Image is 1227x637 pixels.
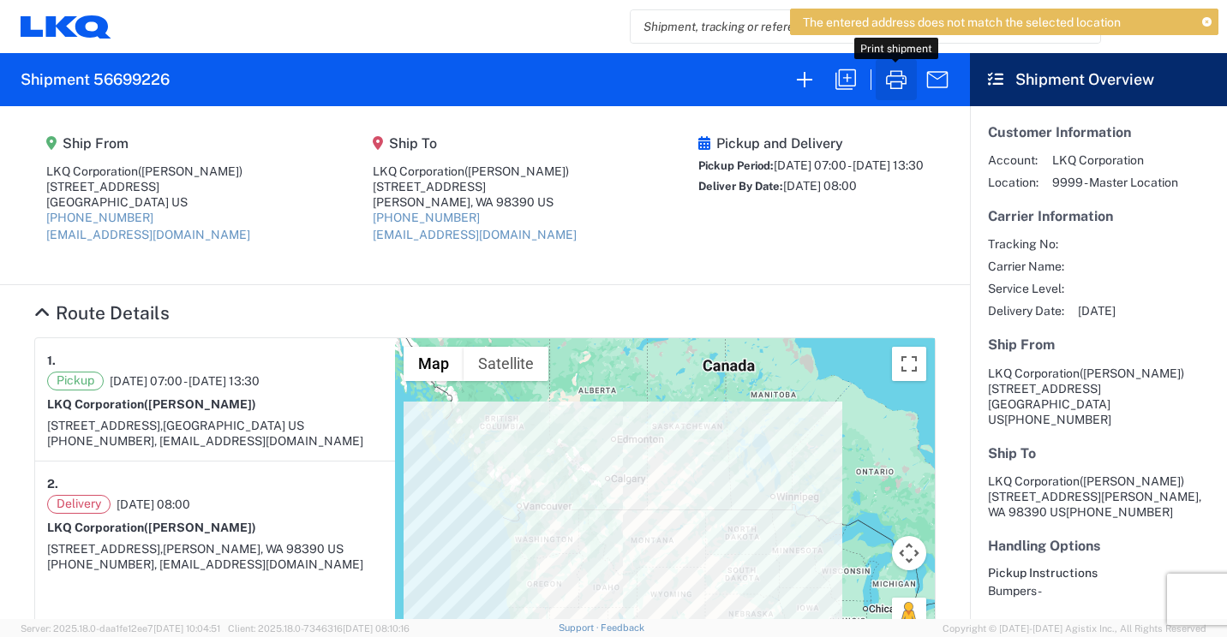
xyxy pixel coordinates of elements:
[163,419,304,432] span: [GEOGRAPHIC_DATA] US
[988,566,1209,580] h6: Pickup Instructions
[343,623,410,634] span: [DATE] 08:10:16
[153,623,220,634] span: [DATE] 10:04:51
[228,623,410,634] span: Client: 2025.18.0-7346316
[943,621,1206,636] span: Copyright © [DATE]-[DATE] Agistix Inc., All Rights Reserved
[1078,303,1116,318] span: [DATE]
[47,350,56,372] strong: 1.
[21,69,170,90] h2: Shipment 56699226
[47,542,163,556] span: [STREET_ADDRESS],
[46,179,250,194] div: [STREET_ADDRESS]
[47,557,383,572] div: [PHONE_NUMBER], [EMAIL_ADDRESS][DOMAIN_NAME]
[144,397,256,411] span: ([PERSON_NAME])
[46,211,153,224] a: [PHONE_NUMBER]
[988,474,1184,503] span: LKQ Corporation [STREET_ADDRESS]
[988,124,1209,140] h5: Customer Information
[1004,413,1111,426] span: [PHONE_NUMBER]
[373,179,577,194] div: [STREET_ADDRESS]
[373,164,577,179] div: LKQ Corporation
[373,194,577,210] div: [PERSON_NAME], WA 98390 US
[404,347,464,381] button: Show street map
[988,303,1064,318] span: Delivery Date:
[988,366,1080,380] span: LKQ Corporation
[1052,175,1178,190] span: 9999 - Master Location
[46,164,250,179] div: LKQ Corporation
[110,373,260,389] span: [DATE] 07:00 - [DATE] 13:30
[988,382,1101,396] span: [STREET_ADDRESS]
[988,616,1209,633] h5: Other Information
[47,397,256,411] strong: LKQ Corporation
[601,622,644,633] a: Feedback
[988,175,1038,190] span: Location:
[988,152,1038,168] span: Account:
[373,228,577,241] a: [EMAIL_ADDRESS][DOMAIN_NAME]
[373,135,577,152] h5: Ship To
[988,259,1064,274] span: Carrier Name:
[46,228,250,241] a: [EMAIL_ADDRESS][DOMAIN_NAME]
[163,542,344,556] span: [PERSON_NAME], WA 98390 US
[1080,366,1184,380] span: ([PERSON_NAME])
[988,366,1209,427] address: [GEOGRAPHIC_DATA] US
[698,159,774,172] span: Pickup Period:
[1066,505,1173,519] span: [PHONE_NUMBER]
[117,497,190,512] span: [DATE] 08:00
[892,347,926,381] button: Toggle fullscreen view
[783,179,857,193] span: [DATE] 08:00
[774,158,924,172] span: [DATE] 07:00 - [DATE] 13:30
[1052,152,1178,168] span: LKQ Corporation
[892,598,926,632] button: Drag Pegman onto the map to open Street View
[464,164,569,178] span: ([PERSON_NAME])
[47,433,383,449] div: [PHONE_NUMBER], [EMAIL_ADDRESS][DOMAIN_NAME]
[47,372,104,390] span: Pickup
[988,236,1064,252] span: Tracking No:
[892,536,926,570] button: Map camera controls
[803,15,1121,30] span: The entered address does not match the selected location
[698,135,924,152] h5: Pickup and Delivery
[559,622,602,633] a: Support
[970,53,1227,106] header: Shipment Overview
[47,473,58,495] strong: 2.
[47,521,256,534] strong: LKQ Corporation
[1080,474,1184,488] span: ([PERSON_NAME])
[46,135,250,152] h5: Ship From
[988,336,1209,353] h5: Ship From
[698,180,783,193] span: Deliver By Date:
[138,164,242,178] span: ([PERSON_NAME])
[47,495,111,514] span: Delivery
[988,538,1209,554] h5: Handling Options
[47,419,163,432] span: [STREET_ADDRESS],
[21,623,220,634] span: Server: 2025.18.0-daa1fe12ee7
[144,521,256,534] span: ([PERSON_NAME])
[988,473,1209,520] address: [PERSON_NAME], WA 98390 US
[988,208,1209,224] h5: Carrier Information
[988,445,1209,461] h5: Ship To
[34,302,170,324] a: Hide Details
[631,10,1074,43] input: Shipment, tracking or reference number
[988,281,1064,296] span: Service Level:
[988,583,1209,598] div: Bumpers -
[46,194,250,210] div: [GEOGRAPHIC_DATA] US
[464,347,548,381] button: Show satellite imagery
[373,211,480,224] a: [PHONE_NUMBER]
